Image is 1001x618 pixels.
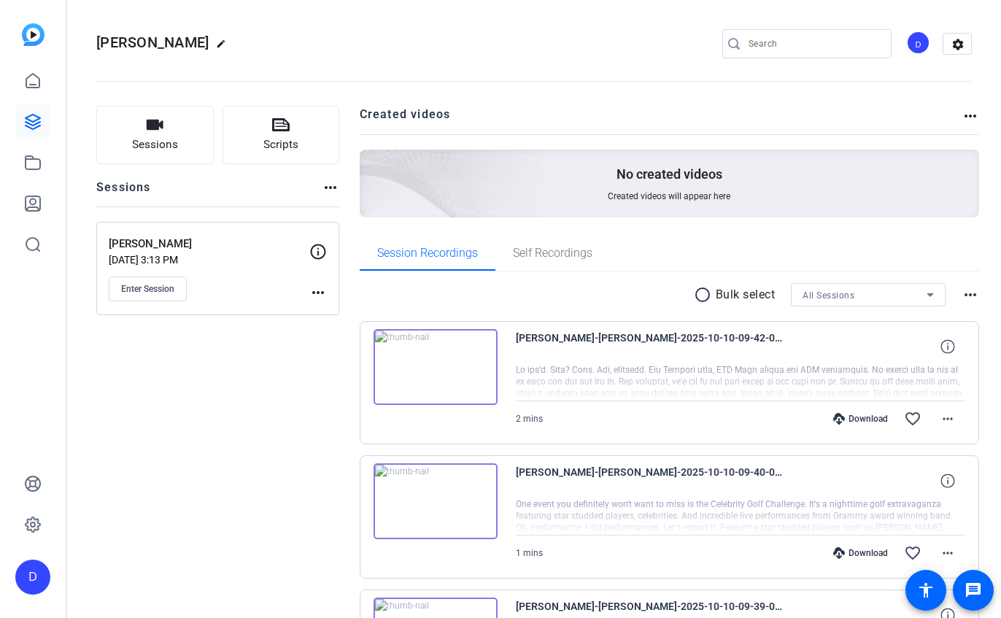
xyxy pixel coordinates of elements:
mat-icon: settings [943,34,973,55]
ngx-avatar: Doren [906,31,932,56]
mat-icon: favorite_border [904,544,921,562]
div: D [15,560,50,595]
span: [PERSON_NAME] [96,34,209,51]
mat-icon: radio_button_unchecked [694,286,716,304]
h2: Created videos [360,106,962,134]
h2: Sessions [96,179,151,206]
span: 1 mins [516,548,543,558]
p: No created videos [617,166,722,183]
mat-icon: favorite_border [904,410,921,428]
mat-icon: more_horiz [322,179,339,196]
p: [DATE] 3:13 PM [109,254,309,266]
span: Sessions [132,136,178,153]
button: Enter Session [109,277,187,301]
span: Session Recordings [377,247,478,259]
span: [PERSON_NAME]-[PERSON_NAME]-2025-10-10-09-42-02-805-0 [516,329,786,364]
img: thumb-nail [374,329,498,405]
span: 2 mins [516,414,543,424]
div: Download [826,547,895,559]
mat-icon: edit [216,39,233,56]
p: [PERSON_NAME] [109,236,309,252]
img: blue-gradient.svg [22,23,45,46]
div: D [906,31,930,55]
span: Self Recordings [513,247,592,259]
span: [PERSON_NAME]-[PERSON_NAME]-2025-10-10-09-40-00-516-0 [516,463,786,498]
button: Scripts [223,106,340,164]
img: thumb-nail [374,463,498,539]
mat-icon: more_horiz [939,544,956,562]
span: All Sessions [803,290,854,301]
mat-icon: accessibility [917,582,935,599]
mat-icon: more_horiz [309,284,327,301]
img: Creted videos background [196,5,544,322]
mat-icon: more_horiz [962,286,979,304]
input: Search [749,35,880,53]
span: Created videos will appear here [608,190,730,202]
mat-icon: more_horiz [962,107,979,125]
mat-icon: message [965,582,982,599]
span: Scripts [263,136,298,153]
span: Enter Session [121,283,174,295]
p: Bulk select [716,286,776,304]
mat-icon: more_horiz [939,410,956,428]
button: Sessions [96,106,214,164]
div: Download [826,413,895,425]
